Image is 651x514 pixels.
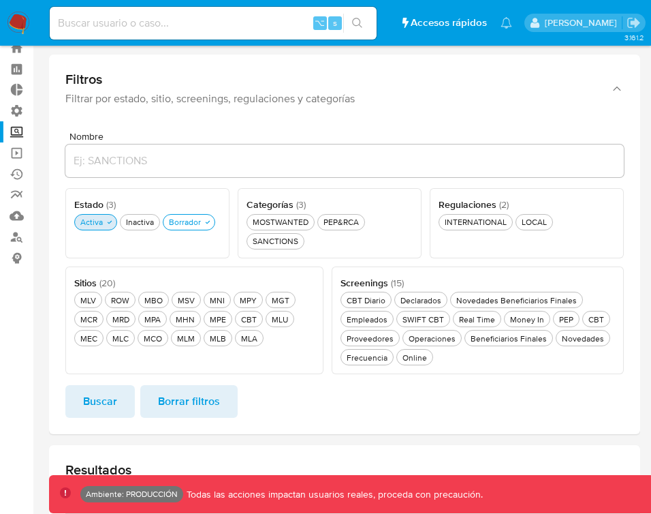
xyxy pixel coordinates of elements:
span: Accesos rápidos [411,16,487,30]
button: search-icon [343,14,371,33]
span: s [333,16,337,29]
input: Buscar usuario o caso... [50,14,377,32]
span: ⌥ [315,16,325,29]
p: Ambiente: PRODUCCIÓN [86,492,178,497]
p: Todas las acciones impactan usuarios reales, proceda con precaución. [183,488,483,501]
p: joaquin.dolcemascolo@mercadolibre.com [545,16,622,29]
a: Notificaciones [501,17,512,29]
a: Salir [626,16,641,30]
span: 3.161.2 [624,32,644,43]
